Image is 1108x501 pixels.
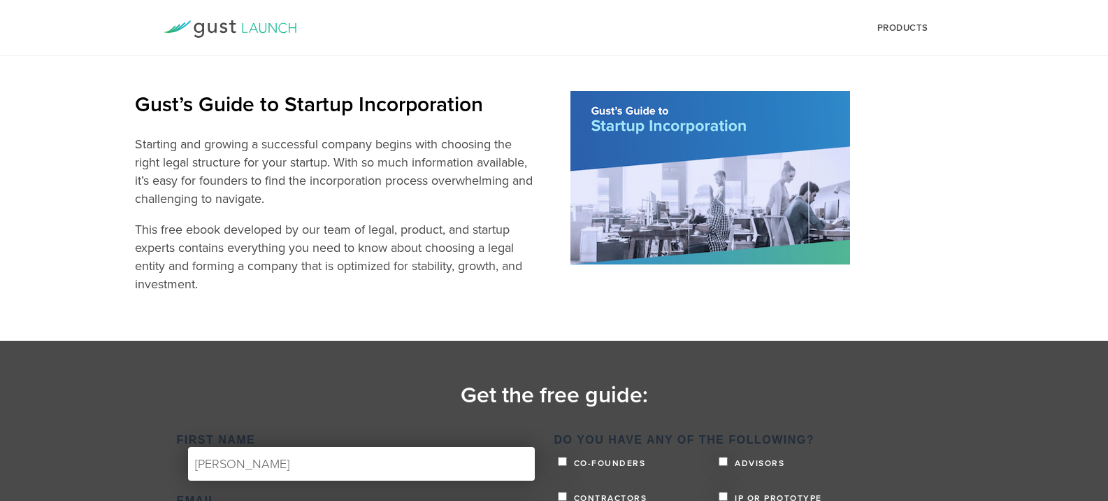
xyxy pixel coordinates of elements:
img: Incorporation-ebook-cover-photo.png [570,91,850,264]
input: Advisors [719,457,728,466]
span: Advisors [731,459,784,467]
span: Co-founders [570,459,646,467]
span: Do you have any of the following? [554,436,814,444]
span: First Name [177,436,256,444]
input: Contractors [558,492,567,501]
p: This free ebook developed by our team of legal, product, and startup experts contains everything ... [135,220,538,293]
input: IP or Prototype [719,492,728,501]
h2: Gust’s Guide to Startup Incorporation [135,91,538,119]
p: Starting and growing a successful company begins with choosing the right legal structure for your... [135,135,538,208]
input: Co-founders [558,457,567,466]
time: Get the free guide: [461,382,648,409]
